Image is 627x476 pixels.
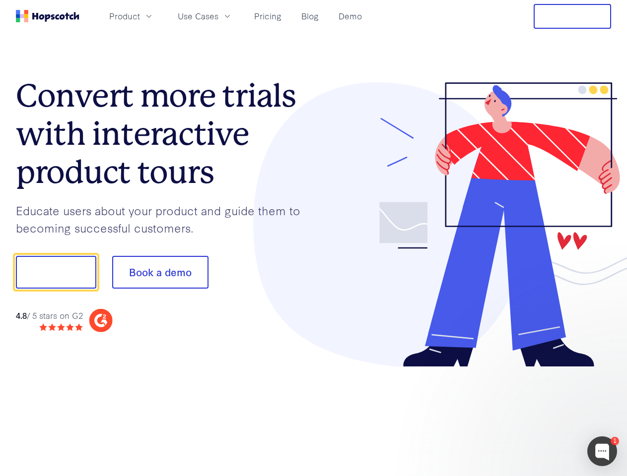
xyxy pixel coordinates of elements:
button: Show me! [16,256,96,289]
button: Product [103,8,160,24]
a: Blog [297,8,323,24]
h1: Convert more trials with interactive product tours [16,77,314,191]
button: Book a demo [112,256,209,289]
p: Educate users about your product and guide them to becoming successful customers. [16,202,314,236]
div: / 5 stars on G2 [16,309,83,322]
a: Demo [335,8,366,24]
div: 1 [611,437,619,445]
strong: 4.8 [16,309,27,321]
button: Use Cases [172,8,238,24]
span: Use Cases [178,10,218,22]
a: Pricing [250,8,285,24]
a: Home [16,10,79,22]
span: Product [109,10,140,22]
button: Free Trial [534,4,611,29]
